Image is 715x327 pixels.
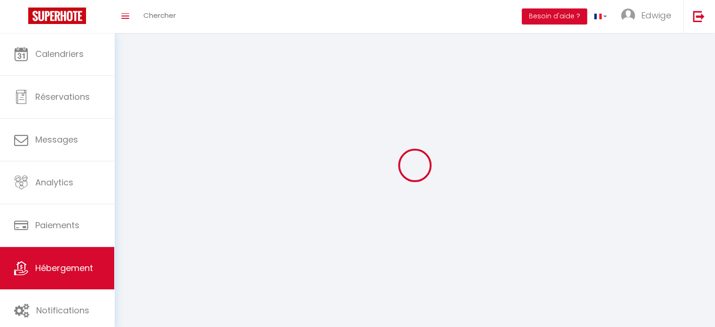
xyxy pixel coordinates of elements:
span: Analytics [35,176,73,188]
span: Réservations [35,91,90,103]
span: Messages [35,134,78,145]
span: Edwige [641,9,671,21]
img: logout [693,10,705,22]
span: Chercher [143,10,176,20]
span: Paiements [35,219,79,231]
img: ... [621,8,635,23]
button: Ouvrir le widget de chat LiveChat [8,4,36,32]
span: Hébergement [35,262,93,274]
img: Super Booking [28,8,86,24]
span: Calendriers [35,48,84,60]
span: Notifications [36,304,89,316]
button: Besoin d'aide ? [522,8,587,24]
